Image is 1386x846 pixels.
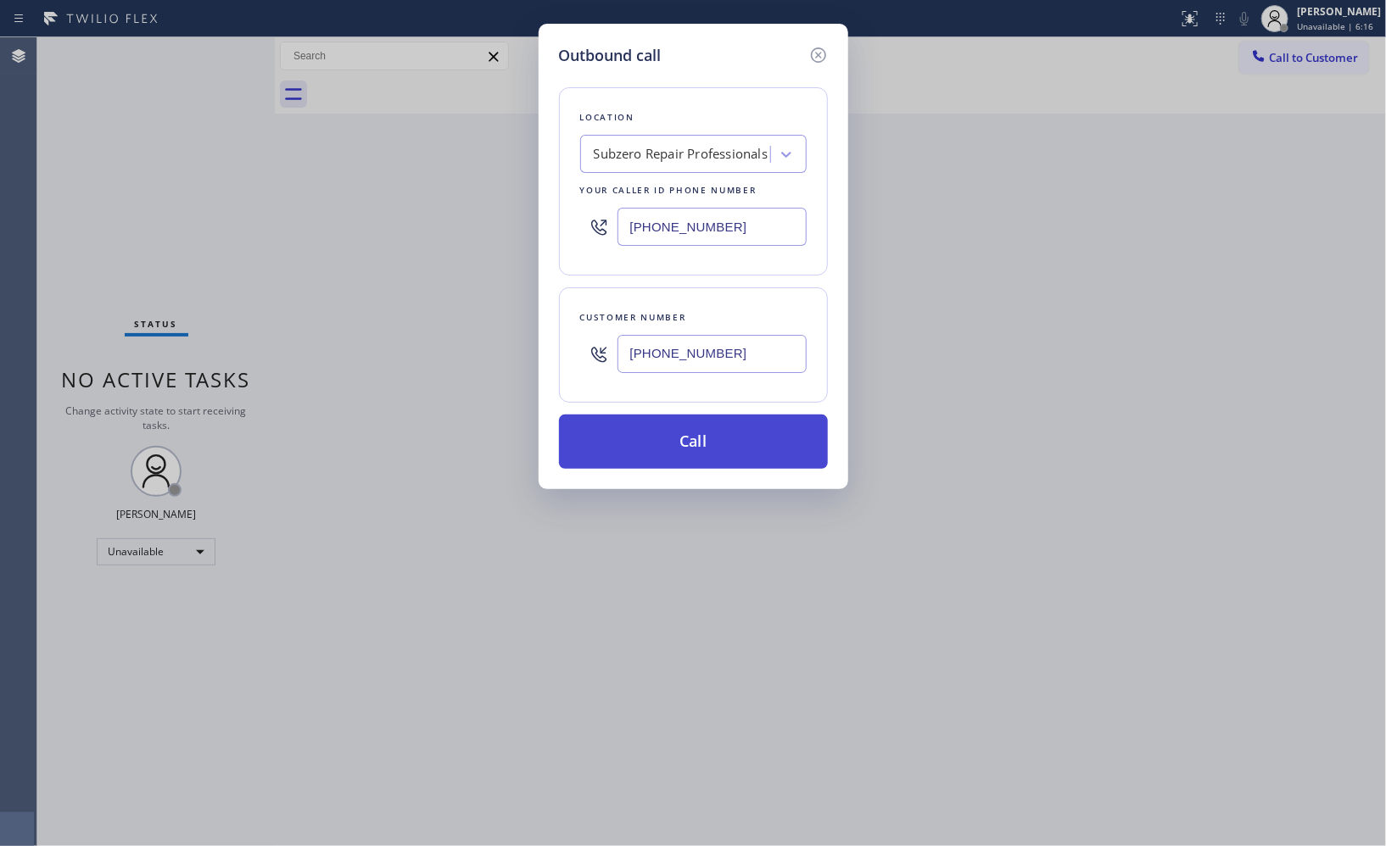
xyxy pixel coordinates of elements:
div: Customer number [580,309,807,326]
button: Call [559,415,828,469]
div: Location [580,109,807,126]
input: (123) 456-7890 [618,208,807,246]
div: Subzero Repair Professionals [594,145,768,164]
input: (123) 456-7890 [618,335,807,373]
h5: Outbound call [559,44,662,67]
div: Your caller id phone number [580,181,807,199]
